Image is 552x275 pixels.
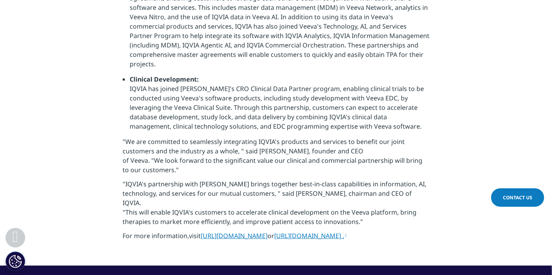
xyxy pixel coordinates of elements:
[130,84,424,131] font: IQVIA has joined [PERSON_NAME]'s CRO Clinical Data Partner program, enabling clinical trials to b...
[123,137,405,155] font: "We are committed to seamlessly integrating IQVIA's products and services to benefit our joint cu...
[123,231,189,240] font: For more information,
[201,231,268,240] a: [URL][DOMAIN_NAME]
[503,194,532,201] font: Contact Us
[268,231,274,240] font: or
[123,180,426,207] font: "IQVIA's partnership with [PERSON_NAME] brings together best-in-class capabilities in information...
[189,231,201,240] font: visit
[6,251,25,271] button: Cookies Settings
[123,208,416,226] font: "This will enable IQVIA's customers to accelerate clinical development on the Veeva platform, bri...
[274,231,347,240] a: [URL][DOMAIN_NAME] .
[130,75,199,84] font: Clinical Development:
[274,231,344,240] font: [URL][DOMAIN_NAME] .
[491,188,544,207] a: Contact Us
[123,156,422,174] font: of Veeva. "We look forward to the significant value our clinical and commercial partnership will ...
